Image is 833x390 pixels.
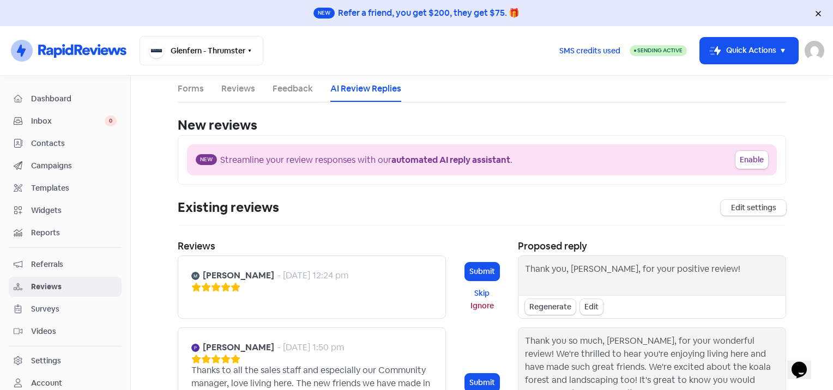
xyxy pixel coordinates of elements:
a: AI Review Replies [330,82,401,95]
span: SMS credits used [559,45,620,57]
a: Dashboard [9,89,122,109]
iframe: chat widget [787,346,822,379]
button: Glenfern - Thrumster [140,36,263,65]
a: Videos [9,321,122,342]
span: New [196,154,217,165]
button: Ignore [465,300,499,312]
div: Existing reviews [178,198,279,217]
a: Sending Active [630,44,687,57]
img: Avatar [191,272,200,280]
div: Edit [580,299,603,315]
div: Regenerate [525,299,576,315]
div: - [DATE] 1:50 pm [277,341,344,354]
button: Submit [465,263,499,281]
span: Videos [31,326,117,337]
a: Templates [9,178,122,198]
span: Referrals [31,259,117,270]
span: 0 [105,115,117,126]
span: Reports [31,227,117,239]
b: [PERSON_NAME] [203,341,274,354]
span: Campaigns [31,160,117,172]
a: Referrals [9,254,122,275]
div: Thank you, [PERSON_NAME], for your positive review! [525,263,740,289]
a: Settings [9,351,122,371]
a: Reviews [9,277,122,297]
a: Contacts [9,133,122,154]
a: Reports [9,223,122,243]
div: Refer a friend, you get $200, they get $75. 🎁 [338,7,520,20]
b: automated AI reply assistant [391,154,510,166]
a: Reviews [221,82,255,95]
button: Skip [465,287,499,300]
a: Edit settings [721,200,786,216]
div: Settings [31,355,61,367]
div: New reviews [178,115,786,135]
div: Proposed reply [518,239,786,253]
a: Surveys [9,299,122,319]
span: Reviews [31,281,117,292]
a: Inbox 0 [9,111,122,131]
a: Campaigns [9,156,122,176]
img: User [805,41,824,60]
span: Surveys [31,303,117,315]
button: Quick Actions [700,38,798,64]
span: Inbox [31,115,105,127]
button: Enable [735,151,768,169]
span: Sending Active [637,47,683,54]
span: Dashboard [31,93,117,105]
a: Widgets [9,200,122,221]
img: Avatar [191,344,200,352]
a: Forms [178,82,204,95]
a: Feedback [273,82,313,95]
a: SMS credits used [550,44,630,56]
span: Widgets [31,205,117,216]
div: - [DATE] 12:24 pm [277,269,348,282]
span: Templates [31,182,117,194]
b: [PERSON_NAME] [203,269,274,282]
span: New [313,8,335,19]
div: Reviews [178,239,446,253]
div: Streamline your review responses with our . [220,154,512,167]
div: Account [31,377,62,389]
span: Contacts [31,138,117,149]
